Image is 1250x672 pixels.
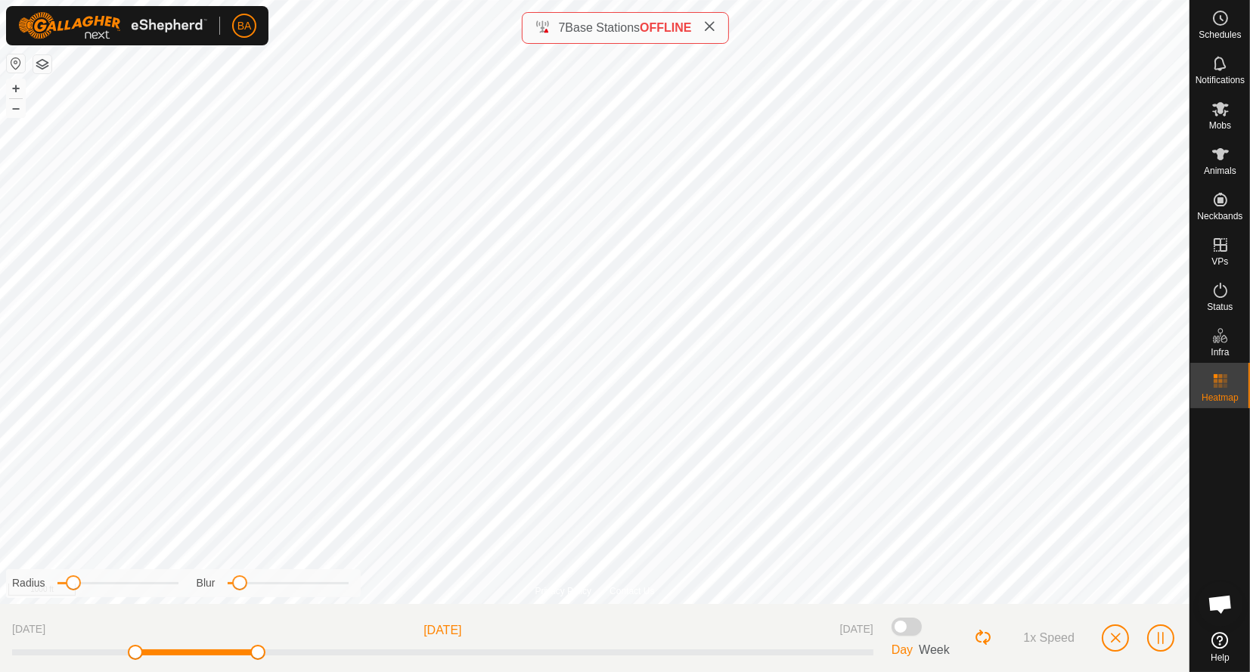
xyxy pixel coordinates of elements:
span: 1x Speed [1023,631,1075,645]
span: Notifications [1196,76,1245,85]
button: Map Layers [33,55,51,73]
label: Blur [197,575,216,591]
div: Open chat [1198,581,1243,627]
img: Gallagher Logo [18,12,207,39]
a: Help [1190,626,1250,668]
span: VPs [1211,257,1228,266]
span: Base Stations [565,21,640,34]
span: Help [1211,653,1230,662]
label: Radius [12,575,45,591]
span: 7 [558,21,565,34]
button: Speed Button [1005,625,1087,651]
span: Mobs [1209,121,1231,130]
button: Loop Button [974,628,994,648]
span: Status [1207,302,1233,311]
span: Infra [1211,348,1229,357]
a: Privacy Policy [535,584,591,598]
button: + [7,79,25,98]
span: Animals [1204,166,1236,175]
button: – [7,99,25,117]
span: Neckbands [1197,212,1242,221]
span: Day [892,643,913,656]
span: [DATE] [423,621,461,639]
span: BA [237,18,252,34]
a: Contact Us [609,584,654,598]
span: [DATE] [840,621,873,639]
span: Heatmap [1202,393,1239,402]
span: [DATE] [12,621,45,639]
span: OFFLINE [640,21,691,34]
span: Week [919,643,950,656]
span: Schedules [1199,30,1241,39]
button: Reset Map [7,54,25,73]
